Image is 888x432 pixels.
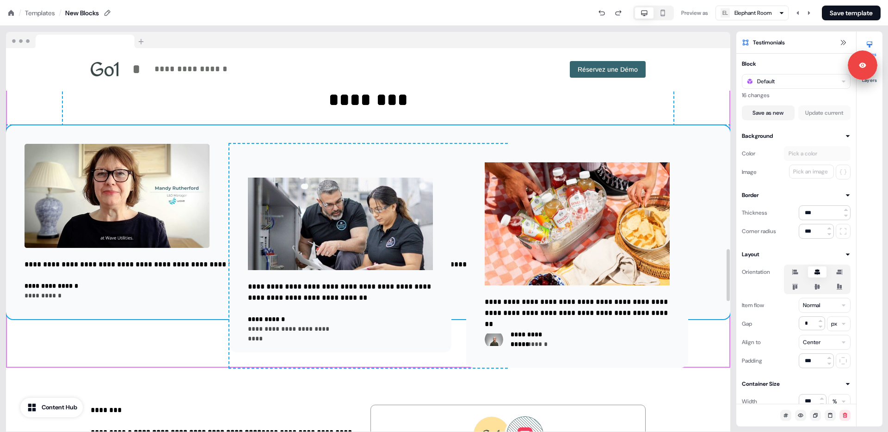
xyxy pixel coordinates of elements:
div: Center [803,338,820,347]
div: Block [742,59,756,68]
div: Width [742,394,757,409]
button: Styles [857,37,882,57]
div: / [18,8,21,18]
button: Layout [742,250,851,259]
div: Border [742,191,758,200]
div: Content Hub [42,403,77,412]
span: Testimonials [753,38,785,47]
div: Background [742,131,773,141]
button: Border [742,191,851,200]
div: Container Size [742,379,780,389]
a: Templates [25,8,55,18]
div: New Blocks [65,8,99,18]
button: Container Size [742,379,851,389]
div: / [59,8,62,18]
div: Color [742,146,755,161]
img: Image [248,178,433,270]
button: Pick an image [789,165,834,179]
div: Layout [742,250,759,259]
button: Pick a color [784,146,851,161]
div: Thickness [742,205,767,220]
img: Browser topbar [6,32,148,49]
div: Corner radius [742,224,776,239]
div: Orientation [742,265,770,279]
div: Gap [742,316,752,331]
button: Default [742,74,851,89]
button: Block [742,59,851,68]
div: Normal [803,301,820,310]
div: Pick an image [791,167,830,176]
div: EL [722,8,728,18]
button: Save as new [742,105,795,120]
div: Default [757,77,775,86]
div: Pick a color [787,149,819,158]
button: Save template [822,6,881,20]
button: Content Hub [20,398,83,417]
div: Align to [742,335,761,350]
div: Elephant Room [734,8,771,18]
img: Image [485,162,670,286]
button: ELElephant Room [715,6,789,20]
div: Preview as [681,8,708,18]
div: 16 changes [742,91,851,100]
button: Réservez une Démo [570,61,646,78]
div: % [832,397,837,406]
img: Contact photo [485,330,503,349]
button: Background [742,131,851,141]
div: Item flow [742,298,764,313]
div: Réservez une Démo [372,61,646,78]
div: px [831,319,837,328]
div: Image [742,165,757,179]
div: Padding [742,353,762,368]
img: Image [25,144,210,248]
